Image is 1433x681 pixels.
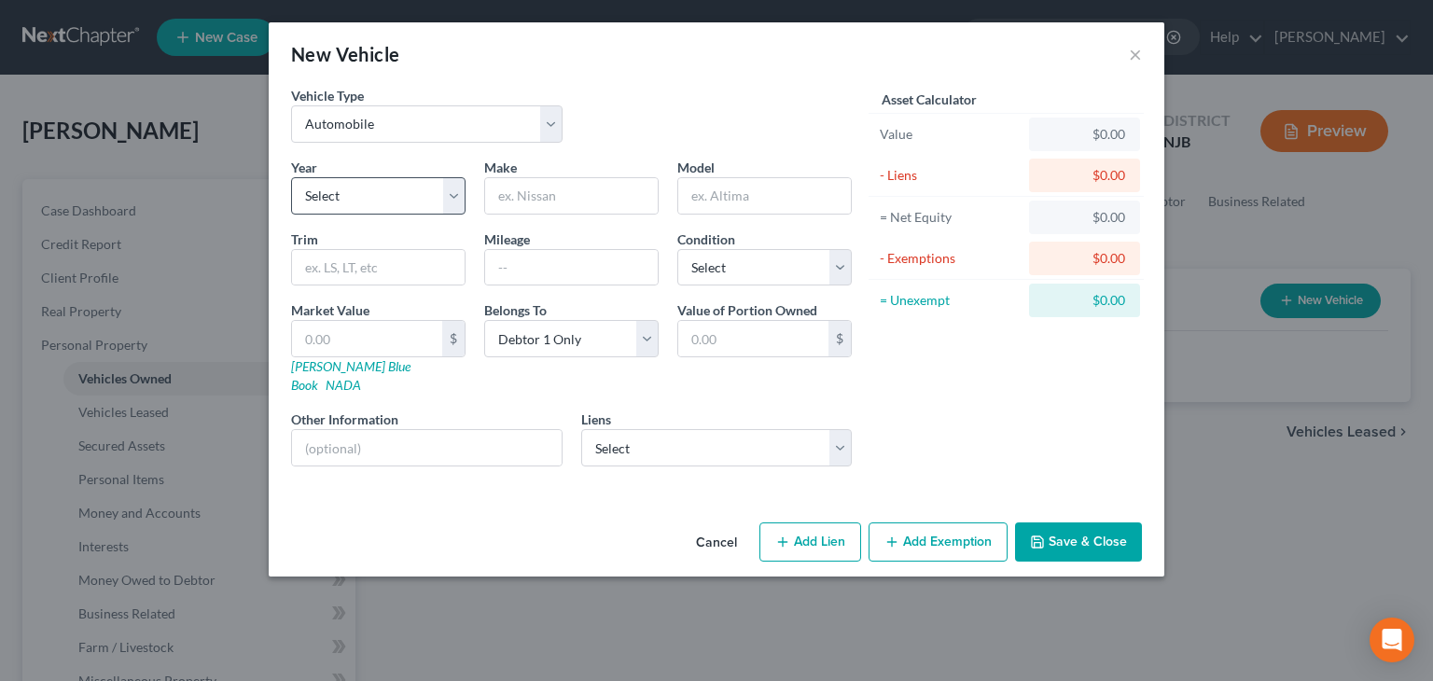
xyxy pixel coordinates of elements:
[880,249,1021,268] div: - Exemptions
[291,300,369,320] label: Market Value
[677,158,715,177] label: Model
[880,125,1021,144] div: Value
[1044,208,1125,227] div: $0.00
[1129,43,1142,65] button: ×
[291,158,317,177] label: Year
[484,302,547,318] span: Belongs To
[681,524,752,562] button: Cancel
[291,410,398,429] label: Other Information
[485,250,658,285] input: --
[678,178,851,214] input: ex. Altima
[291,86,364,105] label: Vehicle Type
[484,160,517,175] span: Make
[759,522,861,562] button: Add Lien
[292,430,562,466] input: (optional)
[677,229,735,249] label: Condition
[678,321,828,356] input: 0.00
[485,178,658,214] input: ex. Nissan
[292,321,442,356] input: 0.00
[880,208,1021,227] div: = Net Equity
[442,321,465,356] div: $
[484,229,530,249] label: Mileage
[880,291,1021,310] div: = Unexempt
[1044,125,1125,144] div: $0.00
[1044,166,1125,185] div: $0.00
[828,321,851,356] div: $
[291,358,410,393] a: [PERSON_NAME] Blue Book
[291,229,318,249] label: Trim
[677,300,817,320] label: Value of Portion Owned
[869,522,1008,562] button: Add Exemption
[581,410,611,429] label: Liens
[880,166,1021,185] div: - Liens
[292,250,465,285] input: ex. LS, LT, etc
[1015,522,1142,562] button: Save & Close
[326,377,361,393] a: NADA
[1370,618,1414,662] div: Open Intercom Messenger
[882,90,977,109] label: Asset Calculator
[291,41,399,67] div: New Vehicle
[1044,291,1125,310] div: $0.00
[1044,249,1125,268] div: $0.00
